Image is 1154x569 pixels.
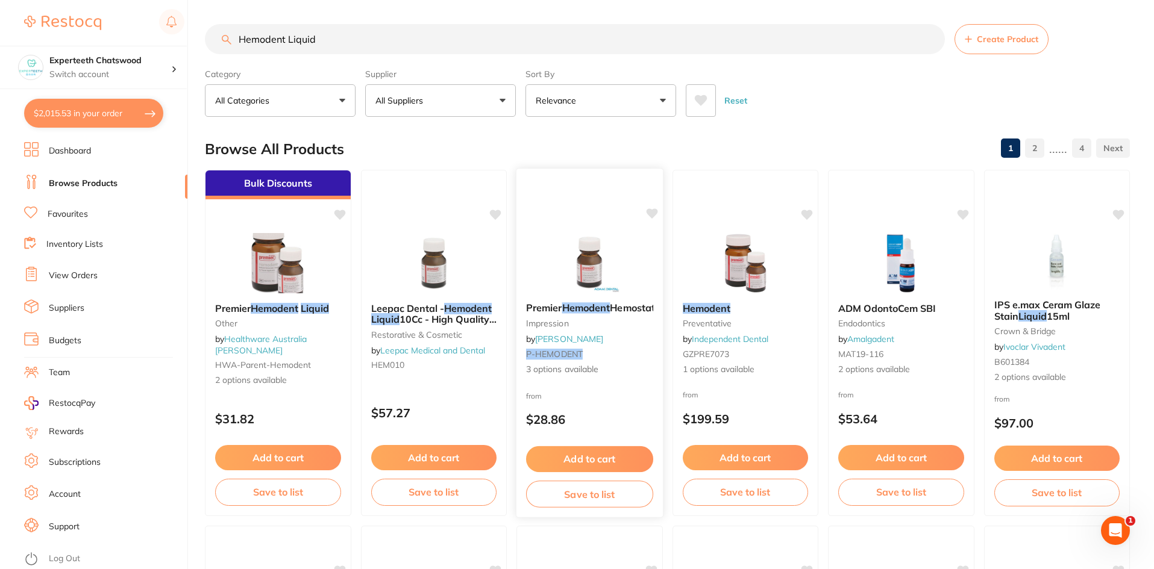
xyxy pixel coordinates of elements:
[371,345,485,356] span: by
[838,390,854,399] span: from
[994,356,1029,367] span: B601384
[994,299,1100,322] span: IPS e.max Ceram Glaze Stain
[49,335,81,347] a: Budgets
[683,390,698,399] span: from
[371,359,404,370] span: HEM010
[215,359,311,370] span: HWA-parent-hemodent
[49,426,84,438] a: Rewards
[838,303,964,314] b: ADM OdontoCem SBI
[838,364,964,376] span: 2 options available
[526,319,653,328] small: impression
[380,345,485,356] a: Leepac Medical and Dental
[562,302,610,314] em: Hemodent
[365,69,516,79] label: Supplier
[994,446,1120,471] button: Add to cart
[526,302,653,314] b: Premier Hemodent Hemostatic Liquid
[48,208,88,220] a: Favourites
[994,299,1120,322] b: IPS e.max Ceram Glaze Stain Liquid 15ml
[215,303,341,314] b: Premier Hemodent Liquid
[215,334,307,355] a: Healthware Australia [PERSON_NAME]
[24,16,101,30] img: Restocq Logo
[721,84,751,117] button: Reset
[526,446,653,472] button: Add to cart
[683,412,809,426] p: $199.59
[977,34,1038,44] span: Create Product
[862,233,940,293] img: ADM OdontoCem SBI
[371,330,497,340] small: restorative & cosmetic
[838,412,964,426] p: $53.64
[375,95,428,107] p: All Suppliers
[683,364,809,376] span: 1 options available
[49,367,70,379] a: Team
[1025,136,1044,160] a: 2
[24,9,101,37] a: Restocq Logo
[610,302,662,314] span: Hemostatic
[49,488,81,500] a: Account
[526,480,653,508] button: Save to list
[1018,229,1096,290] img: IPS e.max Ceram Glaze Stain Liquid 15ml
[49,521,80,533] a: Support
[215,479,341,505] button: Save to list
[994,416,1120,430] p: $97.00
[550,232,629,293] img: Premier Hemodent Hemostatic Liquid
[526,302,562,314] span: Premier
[526,391,542,400] span: from
[205,24,945,54] input: Search Products
[46,238,103,250] a: Inventory Lists
[444,302,492,314] em: Hemodent
[371,406,497,420] p: $57.27
[683,349,729,359] span: GZPRE7073
[215,375,341,387] span: 2 options available
[215,319,341,328] small: other
[215,302,251,314] span: Premier
[955,24,1049,54] button: Create Product
[692,334,768,344] a: Independent Dental
[525,69,676,79] label: Sort By
[847,334,894,344] a: Amalgadent
[683,319,809,328] small: preventative
[371,302,444,314] span: Leepac Dental -
[24,550,184,569] button: Log Out
[525,84,676,117] button: Relevance
[526,334,603,344] span: by
[1001,136,1020,160] a: 1
[838,479,964,505] button: Save to list
[838,319,964,328] small: endodontics
[1018,310,1047,322] em: Liquid
[526,349,583,359] em: P-HEMODENT
[838,445,964,470] button: Add to cart
[215,445,341,470] button: Add to cart
[215,334,307,355] span: by
[536,95,581,107] p: Relevance
[24,99,163,128] button: $2,015.53 in your order
[371,303,497,325] b: Leepac Dental - Hemodent Liquid 10Cc - High Quality Dental Product
[395,233,473,293] img: Leepac Dental - Hemodent Liquid 10Cc - High Quality Dental Product
[215,95,274,107] p: All Categories
[683,302,730,314] em: Hemodent
[215,412,341,426] p: $31.82
[371,313,400,325] em: Liquid
[251,302,298,314] em: Hemodent
[1126,516,1135,526] span: 1
[838,334,894,344] span: by
[994,326,1120,336] small: crown & bridge
[683,303,809,314] b: Hemodent
[526,412,653,426] p: $28.86
[371,313,497,336] span: 10Cc - High Quality Dental Product
[24,396,39,410] img: RestocqPay
[49,302,84,314] a: Suppliers
[49,55,171,67] h4: Experteeth Chatswood
[301,302,329,314] em: Liquid
[994,479,1120,506] button: Save to list
[49,397,95,409] span: RestocqPay
[49,270,98,282] a: View Orders
[1049,141,1067,155] p: ......
[838,302,936,314] span: ADM OdontoCem SBI
[994,372,1120,384] span: 2 options available
[205,69,356,79] label: Category
[49,69,171,81] p: Switch account
[535,334,603,344] a: [PERSON_NAME]
[1003,341,1065,352] a: Ivoclar Vivadent
[49,178,118,190] a: Browse Products
[994,394,1010,403] span: from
